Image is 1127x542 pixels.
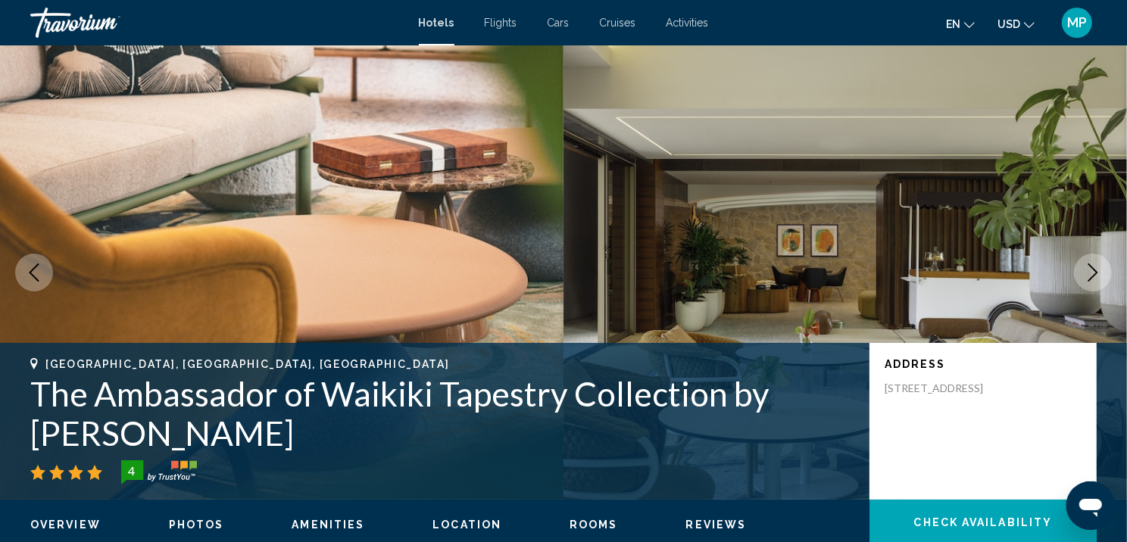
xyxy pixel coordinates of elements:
[169,518,224,531] button: Photos
[30,374,854,453] h1: The Ambassador of Waikiki Tapestry Collection by [PERSON_NAME]
[686,518,747,531] button: Reviews
[1057,7,1097,39] button: User Menu
[1074,254,1112,291] button: Next image
[1066,481,1115,530] iframe: Button to launch messaging window
[169,519,224,531] span: Photos
[432,518,501,531] button: Location
[30,519,101,531] span: Overview
[30,8,404,38] a: Travorium
[667,17,709,29] a: Activities
[997,18,1020,30] span: USD
[432,519,501,531] span: Location
[600,17,636,29] a: Cruises
[1067,15,1087,30] span: MP
[117,462,147,480] div: 4
[914,517,1053,529] span: Check Availability
[885,382,1006,395] p: [STREET_ADDRESS]
[121,460,197,484] img: trustyou-badge-hor.svg
[686,519,747,531] span: Reviews
[419,17,454,29] a: Hotels
[946,13,975,35] button: Change language
[997,13,1035,35] button: Change currency
[885,358,1082,370] p: Address
[292,519,364,531] span: Amenities
[485,17,517,29] a: Flights
[570,519,618,531] span: Rooms
[30,518,101,531] button: Overview
[548,17,570,29] a: Cars
[946,18,960,30] span: en
[292,518,364,531] button: Amenities
[15,254,53,291] button: Previous image
[45,358,449,370] span: [GEOGRAPHIC_DATA], [GEOGRAPHIC_DATA], [GEOGRAPHIC_DATA]
[570,518,618,531] button: Rooms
